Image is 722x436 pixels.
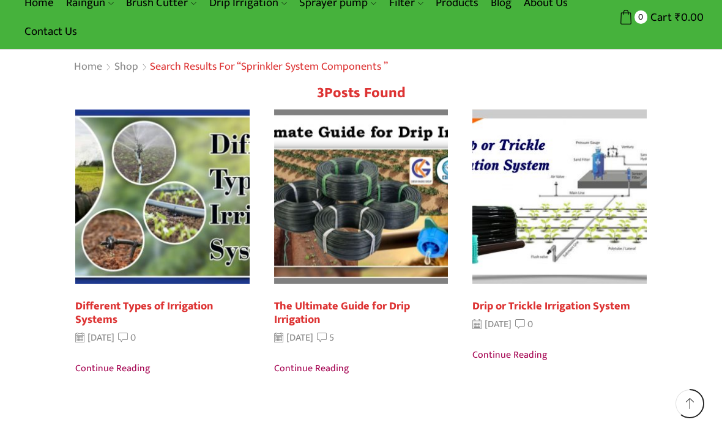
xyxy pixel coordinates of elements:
a: Home [73,59,103,75]
span: 0 [130,330,136,345]
a: 0 [515,317,533,331]
span: 3 [317,81,324,105]
h1: Search results for “Sprinkler system components ” [150,61,388,74]
time: [DATE] [274,331,313,345]
a: Contact Us [18,17,83,46]
span: Continue reading [75,361,151,377]
a: Continue reading [472,341,647,364]
img: ulimate guide for drip irrigation [274,109,448,284]
a: Shop [114,59,139,75]
span: 0 [635,10,647,23]
span: Continue reading [472,347,548,363]
div: 2 / 3 [265,109,458,377]
span: Cart [647,9,672,26]
img: Drip Irrigation [472,109,647,284]
a: 0 [118,331,136,345]
time: [DATE] [75,331,114,345]
span: Posts found [324,81,406,105]
nav: Breadcrumb [73,59,388,75]
span: 5 [329,330,334,345]
time: [DATE] [472,317,512,331]
span: Continue reading [274,361,349,377]
a: Different Types of Irrigation Systems [75,297,213,329]
a: Continue reading [274,355,448,377]
span: ₹ [675,8,681,27]
a: 5 [317,331,334,345]
bdi: 0.00 [675,8,704,27]
div: 1 / 3 [66,109,259,377]
a: The Ultimate Guide for Drip Irrigation [274,297,410,329]
a: 0 Cart ₹0.00 [605,6,704,29]
div: 3 / 3 [463,109,656,364]
a: Continue reading [75,355,250,377]
span: 0 [527,316,533,332]
a: Drip or Trickle Irrigation System [472,297,630,316]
